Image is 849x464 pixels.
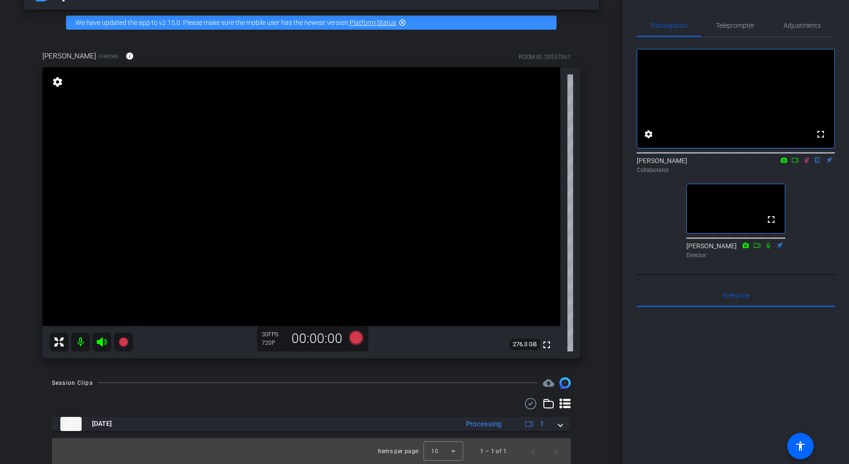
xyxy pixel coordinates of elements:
mat-icon: fullscreen [766,214,777,225]
div: Collaborator [637,166,835,174]
span: Chrome [99,53,118,60]
mat-icon: info [125,52,134,60]
span: Adjustments [783,22,821,29]
div: 00:00:00 [285,331,349,347]
span: Everyone [723,292,749,299]
a: Platform Status [350,19,396,26]
div: Director [686,251,785,260]
span: Teleprompter [716,22,755,29]
div: ROOM ID: 20537067 [519,53,571,61]
span: FPS [268,331,278,338]
div: 30 [262,331,285,338]
mat-icon: accessibility [795,440,806,452]
div: 1 – 1 of 1 [480,447,507,456]
img: Session clips [559,377,571,389]
div: Session Clips [52,378,93,388]
mat-icon: settings [51,76,64,88]
span: Participants [651,22,687,29]
div: Processing [461,419,506,430]
span: 276.3 GB [509,339,540,350]
div: We have updated the app to v2.15.0. Please make sure the mobile user has the newest version. [66,16,557,30]
div: [PERSON_NAME] [637,156,835,174]
mat-expansion-panel-header: thumb-nail[DATE]Processing1 [52,417,571,431]
span: 1 [540,419,544,429]
span: Destinations for your clips [543,377,554,389]
button: Previous page [522,440,544,463]
mat-icon: cloud_upload [543,377,554,389]
span: [PERSON_NAME] [42,51,96,61]
span: [DATE] [92,419,112,429]
img: thumb-nail [60,417,82,431]
div: [PERSON_NAME] [686,241,785,260]
mat-icon: highlight_off [399,19,406,26]
mat-icon: fullscreen [541,339,552,350]
div: Items per page: [378,447,420,456]
button: Next page [544,440,567,463]
mat-icon: flip [812,155,824,164]
mat-icon: fullscreen [815,129,826,140]
div: 720P [262,339,285,347]
mat-icon: settings [643,129,654,140]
